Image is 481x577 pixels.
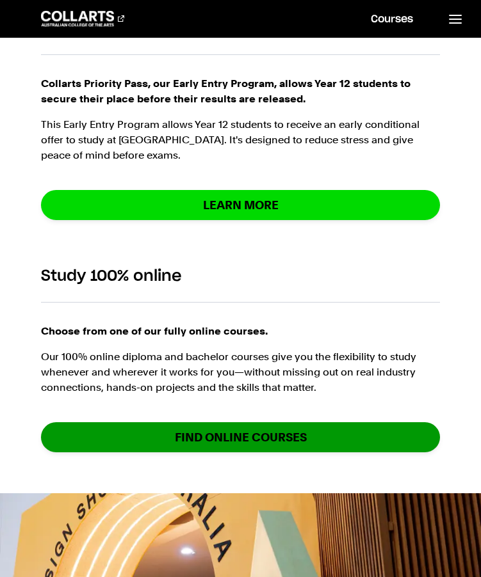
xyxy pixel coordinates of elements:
a: Find online courses [41,422,440,452]
h2: Study 100% online [41,266,182,287]
strong: Choose from one of our fully online courses. [41,325,268,337]
p: Our 100% online diploma and bachelor courses give you the flexibility to study whenever and where... [41,349,440,395]
a: Learn More [41,190,440,220]
p: This Early Entry Program allows Year 12 students to receive an early conditional offer to study a... [41,117,440,163]
strong: Collarts Priority Pass, our Early Entry Program, allows Year 12 students to secure their place be... [41,77,411,105]
div: Go to homepage [41,11,124,26]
